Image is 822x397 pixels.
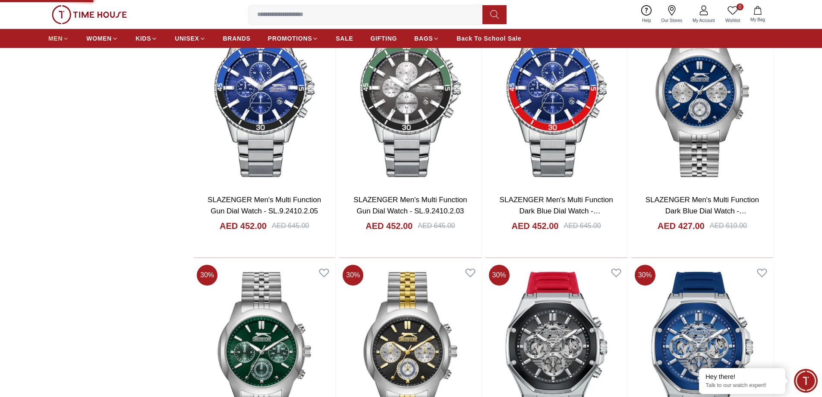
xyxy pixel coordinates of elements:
[336,31,353,46] a: SALE
[223,34,251,43] span: BRANDS
[710,221,747,231] div: AED 610.00
[370,31,397,46] a: GIFTING
[637,3,656,25] a: Help
[220,220,267,232] h4: AED 452.00
[339,2,481,187] img: SLAZENGER Men's Multi Function Gun Dial Watch - SL.9.2410.2.03
[86,34,112,43] span: WOMEN
[336,34,353,43] span: SALE
[48,34,63,43] span: MEN
[457,31,521,46] a: Back To School Sale
[414,34,433,43] span: BAGS
[208,196,321,215] a: SLAZENGER Men's Multi Function Gun Dial Watch - SL.9.2410.2.05
[512,220,559,232] h4: AED 452.00
[175,31,205,46] a: UNISEX
[689,17,718,24] span: My Account
[705,372,779,381] div: Hey there!
[135,34,151,43] span: KIDS
[52,5,127,24] img: ...
[268,31,319,46] a: PROMOTIONS
[268,34,312,43] span: PROMOTIONS
[794,369,818,393] div: Chat Widget
[457,34,521,43] span: Back To School Sale
[500,196,613,226] a: SLAZENGER Men's Multi Function Dark Blue Dial Watch - SL.9.2410.2.01
[737,3,743,10] span: 0
[223,31,251,46] a: BRANDS
[365,220,413,232] h4: AED 452.00
[631,2,773,187] img: SLAZENGER Men's Multi Function Dark Blue Dial Watch - SL.9.2407.2.05
[414,31,439,46] a: BAGS
[658,220,705,232] h4: AED 427.00
[485,2,627,187] img: SLAZENGER Men's Multi Function Dark Blue Dial Watch - SL.9.2410.2.01
[747,16,768,23] span: My Bag
[705,382,779,389] p: Talk to our watch expert!
[639,17,655,24] span: Help
[658,17,686,24] span: Our Stores
[343,265,363,286] span: 30 %
[635,265,655,286] span: 30 %
[418,221,455,231] div: AED 645.00
[353,196,467,215] a: SLAZENGER Men's Multi Function Gun Dial Watch - SL.9.2410.2.03
[135,31,157,46] a: KIDS
[745,4,770,25] button: My Bag
[720,3,745,25] a: 0Wishlist
[272,221,309,231] div: AED 645.00
[86,31,118,46] a: WOMEN
[656,3,687,25] a: Our Stores
[646,196,759,226] a: SLAZENGER Men's Multi Function Dark Blue Dial Watch - SL.9.2407.2.05
[489,265,510,286] span: 30 %
[193,2,335,187] img: SLAZENGER Men's Multi Function Gun Dial Watch - SL.9.2410.2.05
[564,221,601,231] div: AED 645.00
[48,31,69,46] a: MEN
[722,17,743,24] span: Wishlist
[197,265,217,286] span: 30 %
[175,34,199,43] span: UNISEX
[370,34,397,43] span: GIFTING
